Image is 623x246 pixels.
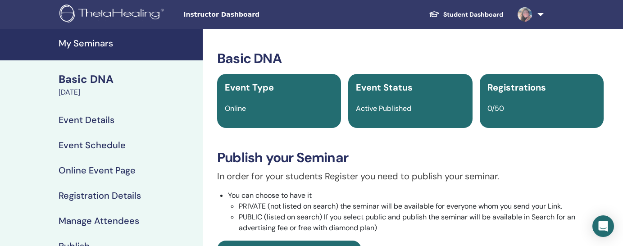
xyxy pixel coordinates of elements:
[217,150,604,166] h3: Publish your Seminar
[225,82,274,93] span: Event Type
[592,215,614,237] div: Open Intercom Messenger
[59,165,136,176] h4: Online Event Page
[59,72,197,87] div: Basic DNA
[225,104,246,113] span: Online
[239,212,604,233] li: PUBLIC (listed on search) If you select public and publish the seminar will be available in Searc...
[59,215,139,226] h4: Manage Attendees
[487,82,546,93] span: Registrations
[217,50,604,67] h3: Basic DNA
[239,201,604,212] li: PRIVATE (not listed on search) the seminar will be available for everyone whom you send your Link.
[53,72,203,98] a: Basic DNA[DATE]
[487,104,504,113] span: 0/50
[59,38,197,49] h4: My Seminars
[59,190,141,201] h4: Registration Details
[59,140,126,150] h4: Event Schedule
[518,7,532,22] img: default.jpg
[422,6,510,23] a: Student Dashboard
[217,169,604,183] p: In order for your students Register you need to publish your seminar.
[356,82,413,93] span: Event Status
[429,10,440,18] img: graduation-cap-white.svg
[59,5,167,25] img: logo.png
[59,114,114,125] h4: Event Details
[228,190,604,233] li: You can choose to have it
[59,87,197,98] div: [DATE]
[356,104,411,113] span: Active Published
[183,10,318,19] span: Instructor Dashboard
